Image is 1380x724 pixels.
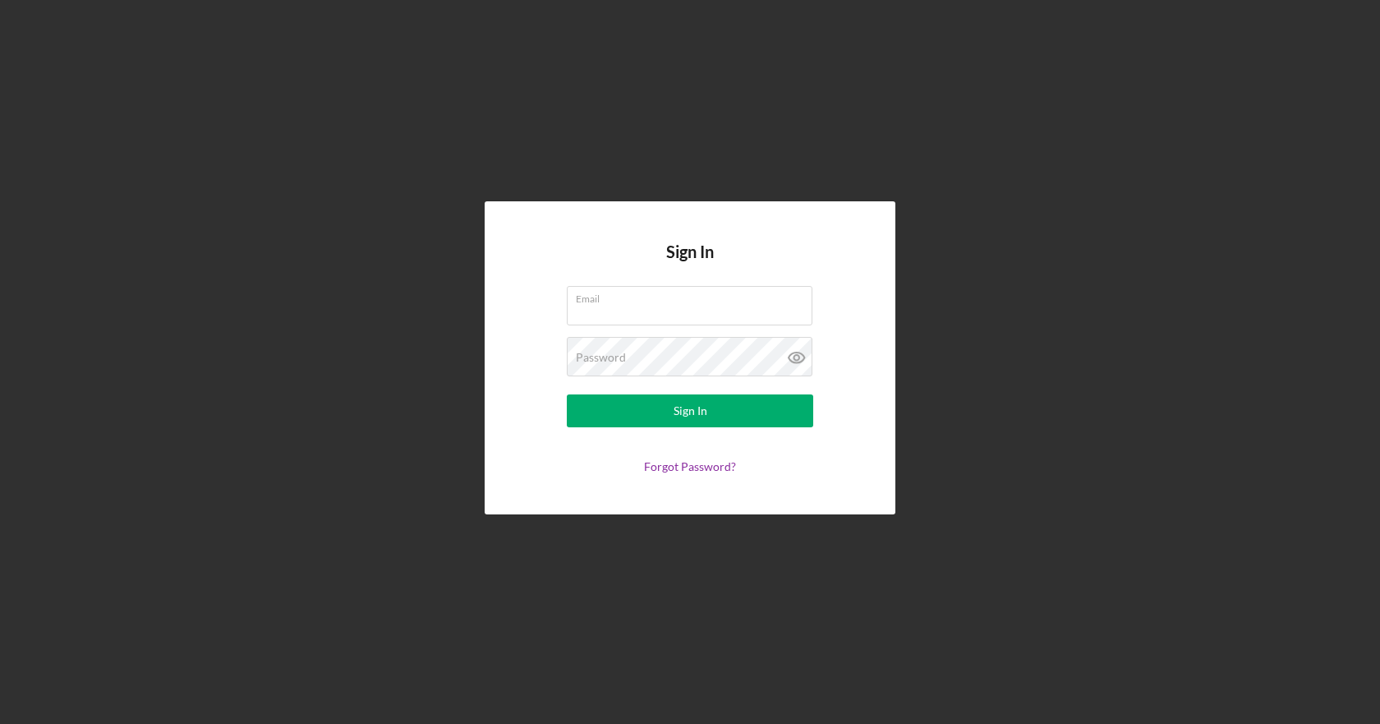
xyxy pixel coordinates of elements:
label: Password [576,351,626,364]
button: Sign In [567,394,813,427]
label: Email [576,287,812,305]
a: Forgot Password? [644,459,736,473]
h4: Sign In [666,242,714,286]
div: Sign In [674,394,707,427]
